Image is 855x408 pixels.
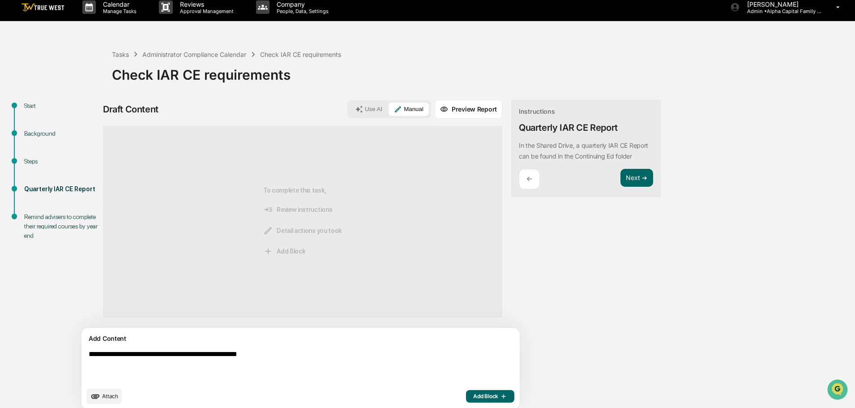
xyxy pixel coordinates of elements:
div: Quarterly IAR CE Report [24,185,98,194]
iframe: Open customer support [826,378,851,403]
p: Calendar [96,0,141,8]
div: Tasks [112,51,129,58]
span: Add Block [263,246,305,256]
div: Draft Content [103,104,158,115]
p: ← [526,175,532,183]
div: 🔎 [9,201,16,208]
span: [DATE] [79,146,98,153]
span: [PERSON_NAME] [28,146,73,153]
div: We're available if you need us! [40,77,123,85]
span: Attestations [74,183,111,192]
a: Powered byPylon [63,222,108,229]
div: Check IAR CE requirements [260,51,341,58]
span: [DATE] [79,122,98,129]
p: How can we help? [9,19,163,33]
p: In the Shared Drive, a quarterly IAR CE Report can be found in the Continuing Ed folder [519,142,648,160]
span: Preclearance [18,183,58,192]
div: To complete this task, [263,141,342,303]
span: Detail actions you took [263,226,342,236]
div: Background [24,129,98,138]
button: Add Block [466,390,514,403]
span: Add Block [473,393,507,400]
span: Attach [102,393,118,399]
div: Remind advisers to complete their required courses by year end [24,212,98,241]
button: Start new chat [152,71,163,82]
span: Data Lookup [18,200,56,209]
p: Company [269,0,333,8]
p: Admin • Alpha Capital Family Office [740,8,823,14]
img: logo [21,3,64,12]
p: [PERSON_NAME] [740,0,823,8]
div: Check IAR CE requirements [112,60,851,83]
div: Add Content [87,333,514,344]
button: Next ➔ [620,169,653,187]
button: See all [139,98,163,108]
div: 🗄️ [65,184,72,191]
a: 🗄️Attestations [61,180,115,196]
img: 1746055101610-c473b297-6a78-478c-a979-82029cc54cd1 [9,69,25,85]
div: 🖐️ [9,184,16,191]
p: People, Data, Settings [269,8,333,14]
span: Review instructions [263,205,332,215]
div: Instructions [519,107,555,115]
img: Tammy Steffen [9,137,23,152]
button: Preview Report [435,100,502,119]
div: Past conversations [9,99,60,107]
p: Reviews [173,0,238,8]
span: [PERSON_NAME] [28,122,73,129]
img: 8933085812038_c878075ebb4cc5468115_72.jpg [19,69,35,85]
p: Manage Tasks [96,8,141,14]
img: Tammy Steffen [9,113,23,128]
button: upload document [87,389,122,404]
span: • [74,146,77,153]
div: Steps [24,157,98,166]
div: Quarterly IAR CE Report [519,122,618,133]
a: 🔎Data Lookup [5,197,60,213]
span: Pylon [89,222,108,229]
div: Start new chat [40,69,147,77]
a: 🖐️Preclearance [5,180,61,196]
div: Start [24,101,98,111]
button: Use AI [350,103,388,116]
button: Manual [389,103,429,116]
div: Administrator Compliance Calendar [142,51,246,58]
p: Approval Management [173,8,238,14]
span: • [74,122,77,129]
